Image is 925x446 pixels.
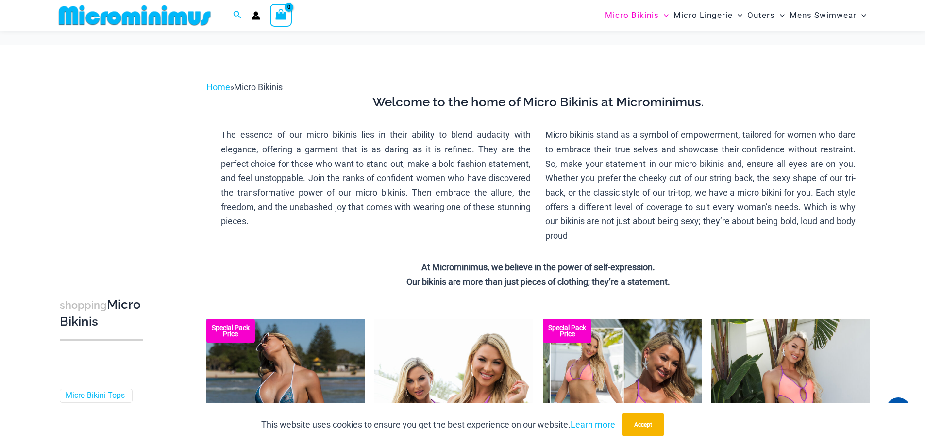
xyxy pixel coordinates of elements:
a: Micro Bikini Tops [66,391,125,401]
a: OutersMenu ToggleMenu Toggle [745,3,787,28]
span: shopping [60,299,107,311]
p: Micro bikinis stand as a symbol of empowerment, tailored for women who dare to embrace their true... [545,128,856,243]
h3: Micro Bikinis [60,297,143,330]
b: Special Pack Price [543,325,591,337]
img: MM SHOP LOGO FLAT [55,4,215,26]
a: Mens SwimwearMenu ToggleMenu Toggle [787,3,869,28]
a: View Shopping Cart, empty [270,4,292,26]
span: Micro Bikinis [605,3,659,28]
a: Home [206,82,230,92]
strong: At Microminimus, we believe in the power of self-expression. [421,262,655,272]
h3: Welcome to the home of Micro Bikinis at Microminimus. [214,94,863,111]
iframe: TrustedSite Certified [60,72,147,266]
span: Menu Toggle [857,3,866,28]
a: Micro BikinisMenu ToggleMenu Toggle [603,3,671,28]
span: Mens Swimwear [790,3,857,28]
button: Accept [622,413,664,436]
p: The essence of our micro bikinis lies in their ability to blend audacity with elegance, offering ... [221,128,531,229]
a: Learn more [571,419,615,429]
a: Search icon link [233,9,242,21]
span: Micro Lingerie [673,3,733,28]
span: » [206,82,283,92]
span: Micro Bikinis [234,82,283,92]
nav: Site Navigation [601,1,871,29]
span: Menu Toggle [659,3,669,28]
strong: Our bikinis are more than just pieces of clothing; they’re a statement. [406,277,670,287]
span: Outers [747,3,775,28]
p: This website uses cookies to ensure you get the best experience on our website. [261,417,615,432]
span: Menu Toggle [733,3,742,28]
span: Menu Toggle [775,3,785,28]
a: Account icon link [252,11,260,20]
a: Micro LingerieMenu ToggleMenu Toggle [671,3,745,28]
b: Special Pack Price [206,325,255,337]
